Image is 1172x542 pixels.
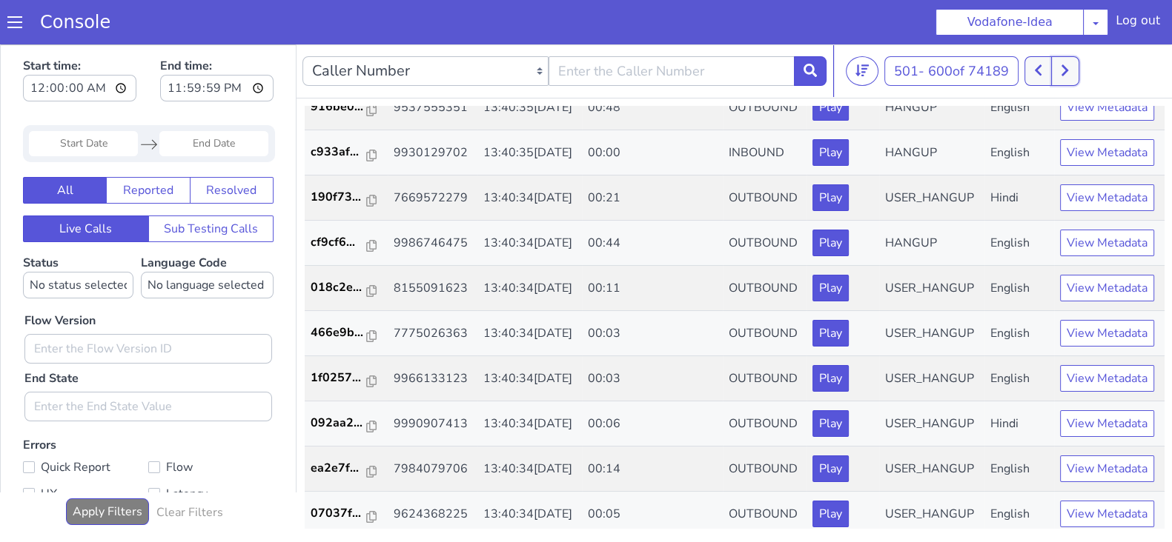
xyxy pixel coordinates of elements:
td: English [984,402,1054,447]
td: 00:05 [582,447,723,492]
button: Play [812,230,849,257]
button: Play [812,411,849,438]
td: 00:14 [582,402,723,447]
button: All [23,133,107,159]
button: Play [812,275,849,302]
a: 018c2e... [311,234,382,252]
p: cf9cf6... [311,189,367,207]
td: 9930129702 [388,86,477,131]
label: Flow Version [24,267,96,285]
td: 7775026363 [388,267,477,312]
td: OUTBOUND [723,447,807,492]
a: 092aa2... [311,369,382,387]
input: Start time: [23,30,136,57]
td: 9624368225 [388,447,477,492]
input: Start Date [29,87,138,112]
button: Play [812,185,849,212]
p: 1f0257... [311,324,367,342]
td: USER_HANGUP [879,402,984,447]
button: View Metadata [1060,275,1154,302]
td: Hindi [984,131,1054,176]
td: 13:40:34[DATE] [477,312,583,357]
td: OUTBOUND [723,176,807,221]
button: View Metadata [1060,50,1154,76]
button: Vodafone-Idea [936,9,1084,36]
td: 9966133123 [388,312,477,357]
td: USER_HANGUP [879,131,984,176]
td: OUTBOUND [723,357,807,402]
label: End time: [160,8,274,61]
button: 501- 600of 74189 [884,12,1019,41]
a: 07037f... [311,460,382,478]
button: View Metadata [1060,321,1154,347]
td: 00:06 [582,357,723,402]
label: Status [23,210,133,254]
td: English [984,267,1054,312]
td: 13:40:34[DATE] [477,402,583,447]
td: English [984,447,1054,492]
td: 9986746475 [388,176,477,221]
p: 092aa2... [311,369,367,387]
label: UX [23,439,148,460]
a: ea2e7f... [311,415,382,432]
td: USER_HANGUP [879,312,984,357]
td: 13:40:34[DATE] [477,131,583,176]
td: 13:40:34[DATE] [477,447,583,492]
p: 07037f... [311,460,367,478]
button: Reported [106,133,190,159]
div: Log out [1116,12,1160,36]
td: English [984,176,1054,221]
a: 190f73... [311,144,382,161]
td: 7984079706 [388,402,477,447]
input: Enter the Flow Version ID [24,290,272,319]
button: Play [812,366,849,392]
button: Play [812,95,849,121]
label: End State [24,325,79,343]
a: c933af... [311,98,382,116]
td: INBOUND [723,86,807,131]
td: OUTBOUND [723,267,807,312]
td: 13:40:35[DATE] [477,41,583,86]
td: 13:40:35[DATE] [477,86,583,131]
td: 8155091623 [388,221,477,267]
td: 00:44 [582,176,723,221]
td: OUTBOUND [723,41,807,86]
input: End time: [160,30,274,57]
button: View Metadata [1060,456,1154,483]
td: 13:40:34[DATE] [477,176,583,221]
p: 916be0... [311,53,367,71]
input: End Date [159,87,268,112]
button: Resolved [190,133,274,159]
button: View Metadata [1060,185,1154,212]
td: USER_HANGUP [879,267,984,312]
button: Play [812,321,849,347]
td: 00:00 [582,86,723,131]
td: USER_HANGUP [879,447,984,492]
label: Start time: [23,8,136,61]
td: 13:40:34[DATE] [477,221,583,267]
td: 9537555351 [388,41,477,86]
input: Enter the Caller Number [549,12,795,41]
td: HANGUP [879,176,984,221]
button: Play [812,456,849,483]
button: Live Calls [23,171,149,198]
button: View Metadata [1060,140,1154,167]
select: Status [23,227,133,254]
td: English [984,41,1054,86]
td: OUTBOUND [723,221,807,267]
td: 9990907413 [388,357,477,402]
a: 466e9b... [311,279,382,297]
td: USER_HANGUP [879,357,984,402]
td: HANGUP [879,86,984,131]
p: 018c2e... [311,234,367,252]
button: Play [812,140,849,167]
a: cf9cf6... [311,189,382,207]
p: ea2e7f... [311,415,367,432]
td: OUTBOUND [723,402,807,447]
input: Enter the End State Value [24,347,272,377]
a: 916be0... [311,53,382,71]
td: 00:11 [582,221,723,267]
td: 00:21 [582,131,723,176]
button: Sub Testing Calls [148,171,274,198]
td: 00:48 [582,41,723,86]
